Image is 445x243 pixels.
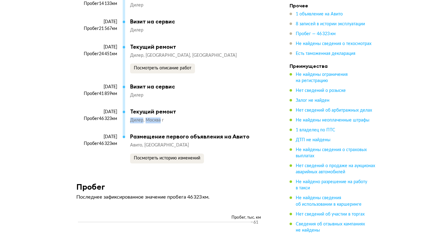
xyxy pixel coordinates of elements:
[290,2,376,9] h4: Прочее
[130,18,265,25] div: Визит на сервис
[130,108,265,115] div: Текущий ремонт
[296,32,336,36] span: Пробег — 46 323 км
[146,118,164,122] span: Москва г
[144,143,189,147] span: [GEOGRAPHIC_DATA]
[134,156,200,160] span: Посмотреть историю изменений
[296,98,329,103] span: Залог не найден
[130,64,195,73] button: Посмотреть описание работ
[296,164,375,174] span: Нет сведений о продаже на аукционах аварийных автомобилей
[296,196,362,206] span: Не найдены сведения об использовании в каршеринге
[296,128,335,132] span: 1 владелец по ПТС
[296,118,369,122] span: Не найдены неоплаченные штрафы
[296,138,330,142] span: ДТП не найдены
[76,44,117,50] div: [DATE]
[76,109,117,115] div: [DATE]
[76,116,117,121] div: Пробег 46 323 км
[130,53,146,58] span: Дилер
[296,72,348,83] span: Не найдены ограничения на регистрацию
[130,3,143,7] span: Дилер
[76,182,105,192] h3: Пробег
[146,53,237,58] span: [GEOGRAPHIC_DATA], [GEOGRAPHIC_DATA]
[296,51,355,56] span: Есть таможенная декларация
[76,134,117,140] div: [DATE]
[296,148,367,158] span: Не найдены сведения о страховых выплатах
[296,89,346,93] span: Нет сведений о розыске
[76,26,117,31] div: Пробег 21 567 км
[253,220,258,224] tspan: 61
[76,51,117,57] div: Пробег 24 451 км
[130,154,204,163] button: Посмотреть историю изменений
[76,91,117,97] div: Пробег 41 859 км
[130,93,143,97] span: Дилер
[76,19,117,25] div: [DATE]
[130,43,265,50] div: Текущий ремонт
[76,215,271,220] div: Пробег, тыс. км
[296,22,365,26] span: 8 записей в истории эксплуатации
[296,108,372,113] span: Нет сведений об арбитражных делах
[76,1,117,6] div: Пробег 14 133 км
[130,28,143,32] span: Дилер
[134,66,191,70] span: Посмотреть описание работ
[130,83,265,90] div: Визит на сервис
[76,141,117,146] div: Пробег 46 323 км
[76,194,271,200] p: Последнее зафиксированное значение пробега 46 323 км.
[290,63,376,69] h4: Преимущества
[130,133,265,140] div: Размещение первого объявления на Авито
[130,118,146,122] span: Дилер
[296,42,371,46] span: Не найдены сведения о техосмотрах
[296,180,367,190] span: Не найдено разрешение на работу в такси
[76,84,117,90] div: [DATE]
[296,212,365,216] span: Нет сведений об участии в торгах
[130,143,144,147] span: Авито
[296,12,343,16] span: 1 объявление на Авито
[296,222,365,232] span: Сведения об отзывных кампаниях не найдены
